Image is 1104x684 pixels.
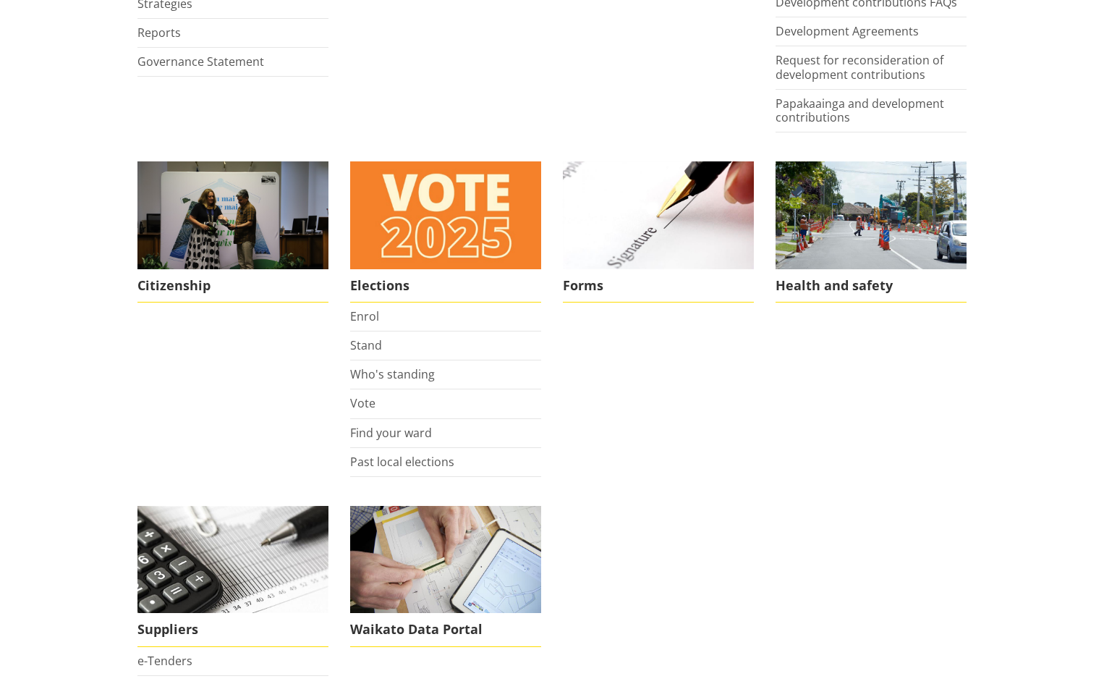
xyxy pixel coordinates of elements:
[776,269,967,303] span: Health and safety
[350,269,541,303] span: Elections
[776,161,967,269] img: Health and safety
[350,506,541,647] a: Evaluation Waikato Data Portal
[350,161,541,269] img: Vote 2025
[776,161,967,303] a: Health and safety Health and safety
[563,161,754,269] img: Find a form to complete
[776,52,943,82] a: Request for reconsideration of development contributions
[350,337,382,353] a: Stand
[776,23,919,39] a: Development Agreements
[137,161,328,303] a: Citizenship Ceremony March 2023 Citizenship
[137,613,328,646] span: Suppliers
[137,506,328,614] img: Suppliers
[563,161,754,303] a: Find a form to complete Forms
[137,161,328,269] img: Citizenship Ceremony March 2023
[137,25,181,41] a: Reports
[350,425,432,441] a: Find your ward
[137,54,264,69] a: Governance Statement
[350,613,541,646] span: Waikato Data Portal
[350,308,379,324] a: Enrol
[563,269,754,303] span: Forms
[137,653,192,669] a: e-Tenders
[350,366,435,382] a: Who's standing
[1037,623,1090,675] iframe: Messenger Launcher
[776,96,944,125] a: Papakaainga and development contributions
[137,506,328,647] a: Supplier information can be found here Suppliers
[137,269,328,303] span: Citizenship
[350,506,541,614] img: Evaluation
[350,395,375,411] a: Vote
[350,454,454,470] a: Past local elections
[350,161,541,303] a: Elections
